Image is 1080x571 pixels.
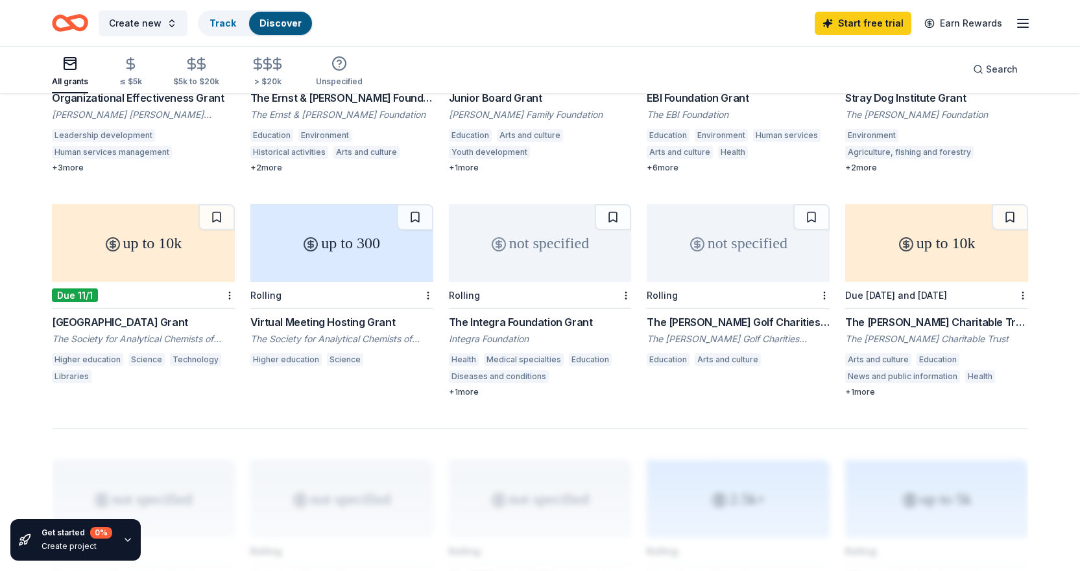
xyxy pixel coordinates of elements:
button: Create new [99,10,187,36]
div: Leadership development [52,129,155,142]
div: Arts and culture [497,129,563,142]
a: Home [52,8,88,38]
div: Higher education [52,353,123,366]
a: Discover [259,17,302,29]
a: up to 300RollingVirtual Meeting Hosting GrantThe Society for Analytical Chemists of [GEOGRAPHIC_D... [250,204,433,370]
div: Human services [753,129,821,142]
div: Virtual Meeting Hosting Grant [250,314,433,330]
div: not specified [647,204,830,282]
div: [GEOGRAPHIC_DATA] Grant [52,314,235,330]
a: up to 10kDue 11/1[GEOGRAPHIC_DATA] GrantThe Society for Analytical Chemists of [GEOGRAPHIC_DATA] ... [52,204,235,387]
div: The [PERSON_NAME] Charitable Trust [845,332,1028,345]
button: Search [963,56,1028,82]
div: News and public information [845,370,960,383]
div: + 1 more [845,387,1028,397]
div: + 3 more [52,163,235,173]
div: Education [647,353,690,366]
div: Environment [695,129,748,142]
div: Education [569,353,612,366]
div: 0 % [90,527,112,539]
button: ≤ $5k [119,51,142,93]
div: Science [128,353,165,366]
div: > $20k [250,76,285,87]
div: Health [718,146,748,159]
div: + 6 more [647,163,830,173]
div: The [PERSON_NAME] Charitable Trust Grant [845,314,1028,330]
div: Due [DATE] and [DATE] [845,290,947,301]
div: Agriculture, fishing and forestry [845,146,974,159]
span: Create new [109,16,162,31]
div: Medical specialties [484,353,564,366]
a: Start free trial [815,12,911,35]
div: up to 10k [52,204,235,282]
div: The Society for Analytical Chemists of [GEOGRAPHIC_DATA] and The Spectroscopy Society of [US_STATE] [250,332,433,345]
div: not specified [449,204,632,282]
div: $5k to $20k [173,76,219,87]
div: Historical activities [250,146,328,159]
a: Earn Rewards [917,12,1010,35]
div: up to 300 [250,204,433,282]
div: Unspecified [316,76,363,87]
div: [PERSON_NAME] Family Foundation [449,108,632,121]
div: The Integra Foundation Grant [449,314,632,330]
div: Arts and culture [695,353,761,366]
a: not specifiedRollingThe [PERSON_NAME] Golf Charities Foundation GrantThe [PERSON_NAME] Golf Chari... [647,204,830,370]
div: Education [917,353,959,366]
button: $5k to $20k [173,51,219,93]
div: Rolling [250,290,282,301]
div: Junior Board Grant [449,90,632,106]
div: Education [647,129,690,142]
div: Diseases and conditions [449,370,549,383]
a: up to 10kDue [DATE] and [DATE]The [PERSON_NAME] Charitable Trust GrantThe [PERSON_NAME] Charitabl... [845,204,1028,397]
div: Arts and culture [333,146,400,159]
div: The EBI Foundation [647,108,830,121]
div: Education [250,129,293,142]
div: Libraries [52,370,91,383]
div: up to 10k [845,204,1028,282]
div: Education [449,129,492,142]
span: Search [986,62,1018,77]
div: + 2 more [250,163,433,173]
div: The Society for Analytical Chemists of [GEOGRAPHIC_DATA] and The Spectroscopy Society of [US_STATE] [52,332,235,345]
div: The [PERSON_NAME] Foundation [845,108,1028,121]
div: Create project [42,541,112,552]
a: not specifiedRollingThe Integra Foundation GrantIntegra FoundationHealthMedical specialtiesEducat... [449,204,632,397]
div: Integra Foundation [449,332,632,345]
div: Arts and culture [845,353,911,366]
div: All grants [52,76,88,87]
div: Organizational Effectiveness Grant [52,90,235,106]
div: The Ernst & [PERSON_NAME] Foundation [250,108,433,121]
div: Health [449,353,479,366]
div: Science [327,353,363,366]
button: TrackDiscover [198,10,313,36]
div: Stray Dog Institute Grant [845,90,1028,106]
div: EBI Foundation Grant [647,90,830,106]
div: Arts and culture [647,146,713,159]
div: Due 11/1 [52,288,98,302]
div: Rolling [647,290,678,301]
div: ≤ $5k [119,76,142,87]
div: Human services management [52,146,172,159]
div: The [PERSON_NAME] Golf Charities Foundation Grant [647,314,830,330]
div: + 1 more [449,163,632,173]
div: The [PERSON_NAME] Golf Charities Foundation [647,332,830,345]
div: Health [965,370,995,383]
button: All grants [52,51,88,93]
div: Higher education [250,353,322,366]
div: + 1 more [449,387,632,397]
button: Unspecified [316,51,363,93]
div: + 2 more [845,163,1028,173]
a: Track [210,17,236,29]
div: Rolling [449,290,480,301]
button: > $20k [250,51,285,93]
div: [PERSON_NAME] [PERSON_NAME] Foundation [52,108,235,121]
div: Technology [170,353,221,366]
div: Environment [845,129,898,142]
div: Environment [298,129,352,142]
div: The Ernst & [PERSON_NAME] Foundation Grant [250,90,433,106]
div: Get started [42,527,112,539]
div: Youth development [449,146,530,159]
